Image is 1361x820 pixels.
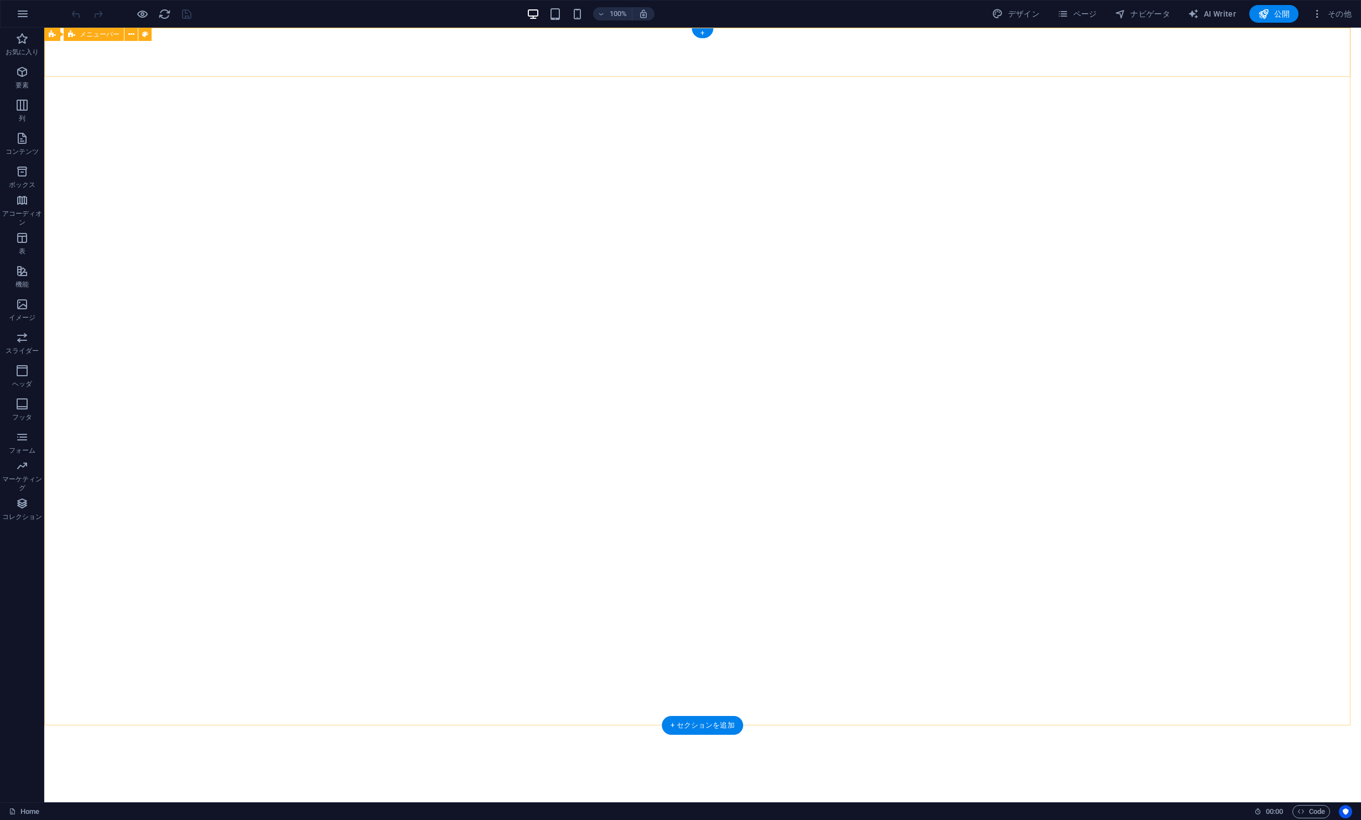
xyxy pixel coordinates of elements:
[1274,807,1275,816] span: :
[638,9,648,19] i: サイズ変更時に、選択した端末にあわせてズームレベルを自動調整します。
[6,48,39,56] p: お気に入り
[6,346,39,355] p: スライダー
[12,380,32,388] p: ヘッダ
[1307,5,1356,23] button: その他
[12,413,32,422] p: フッタ
[988,5,1044,23] button: デザイン
[2,512,43,521] p: コレクション
[593,7,632,20] button: 100%
[9,313,35,322] p: イメージ
[1115,8,1170,19] span: ナビゲータ
[992,8,1040,19] span: デザイン
[1266,805,1283,818] span: 00 00
[1339,805,1352,818] button: Usercentrics
[80,31,120,38] span: メニューバー
[158,7,171,20] button: reload
[1053,5,1102,23] button: ページ
[15,280,29,289] p: 機能
[662,716,743,735] div: + セクションを追加
[988,5,1044,23] div: デザイン (Ctrl+Alt+Y)
[610,7,627,20] h6: 100%
[1110,5,1175,23] button: ナビゲータ
[136,7,149,20] button: プレビューモードを終了して編集を続けるには、ここをクリックしてください
[1057,8,1097,19] span: ページ
[1249,5,1298,23] button: 公開
[19,114,25,123] p: 列
[15,81,29,90] p: 要素
[1188,8,1236,19] span: AI Writer
[9,805,39,818] a: クリックして選択をキャンセルし、ダブルクリックしてページを開きます
[1312,8,1352,19] span: その他
[1258,8,1290,19] span: 公開
[6,147,39,156] p: コンテンツ
[9,446,35,455] p: フォーム
[158,8,171,20] i: ページのリロード
[1297,805,1325,818] span: Code
[1183,5,1240,23] button: AI Writer
[9,180,35,189] p: ボックス
[692,28,713,38] div: +
[1292,805,1330,818] button: Code
[1254,805,1284,818] h6: セッション時間
[19,247,25,256] p: 表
